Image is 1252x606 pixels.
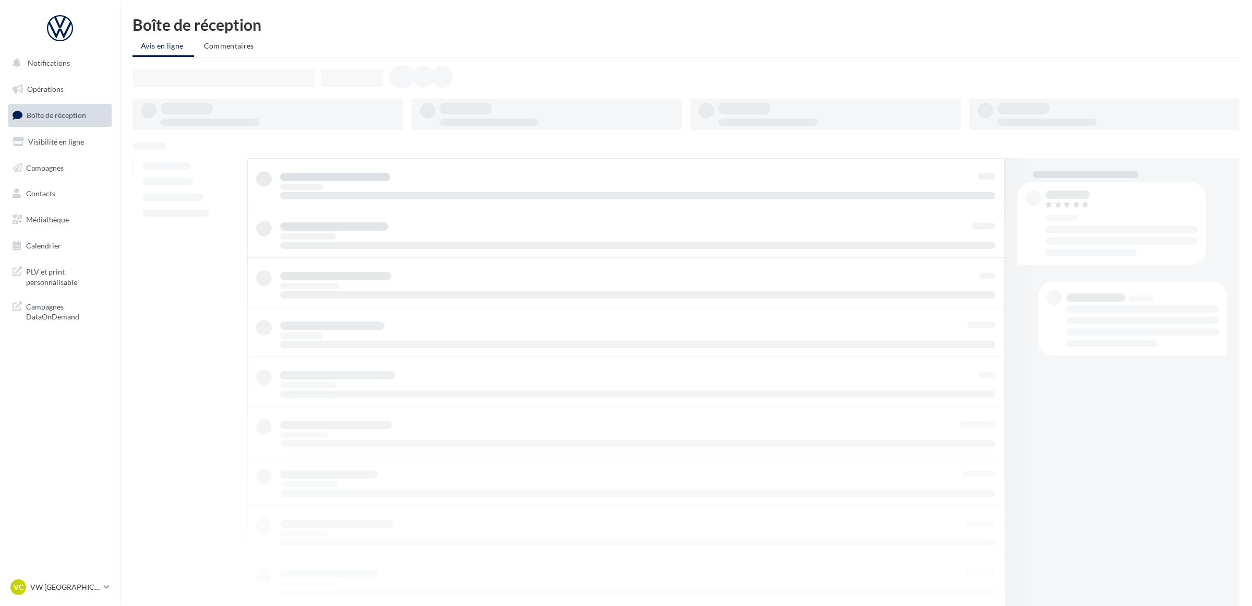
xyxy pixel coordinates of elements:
span: Notifications [28,58,70,67]
a: Campagnes [6,157,114,179]
a: Visibilité en ligne [6,131,114,153]
button: Notifications [6,52,110,74]
span: Contacts [26,189,55,198]
a: VC VW [GEOGRAPHIC_DATA] [8,577,112,597]
div: Boîte de réception [133,17,1239,32]
a: Médiathèque [6,209,114,231]
span: Médiathèque [26,215,69,224]
a: PLV et print personnalisable [6,260,114,291]
a: Opérations [6,78,114,100]
span: Opérations [27,85,64,93]
a: Contacts [6,183,114,205]
span: VC [14,582,23,592]
a: Campagnes DataOnDemand [6,295,114,326]
a: Calendrier [6,235,114,257]
span: Calendrier [26,241,61,250]
span: PLV et print personnalisable [26,265,107,287]
span: Campagnes DataOnDemand [26,300,107,322]
span: Boîte de réception [27,111,86,120]
a: Boîte de réception [6,104,114,126]
span: Commentaires [204,41,254,50]
p: VW [GEOGRAPHIC_DATA] [30,582,100,592]
span: Visibilité en ligne [28,137,84,146]
span: Campagnes [26,163,64,172]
